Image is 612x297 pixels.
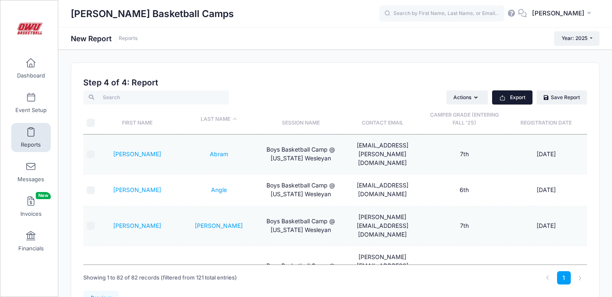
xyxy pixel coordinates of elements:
[379,5,504,22] input: Search by First Name, Last Name, or Email...
[341,206,423,246] td: [PERSON_NAME][EMAIL_ADDRESS][DOMAIN_NAME]
[211,186,227,193] a: Angle
[17,72,45,79] span: Dashboard
[537,90,587,105] a: Save Report
[18,245,44,252] span: Financials
[557,271,571,285] a: 1
[423,175,505,206] td: 6th
[341,105,423,134] th: Contact Email: activate to sort column ascending
[178,105,259,134] th: Last Name: activate to sort column descending
[11,227,51,256] a: Financials
[423,246,505,295] td: 6th
[210,150,228,157] a: Abram
[492,90,532,105] button: Export
[14,13,45,44] img: David Vogel Basketball Camps
[83,78,587,87] h2: Step 4 of 4: Report
[341,175,423,206] td: [EMAIL_ADDRESS][DOMAIN_NAME]
[527,4,600,23] button: [PERSON_NAME]
[562,35,587,41] span: Year: 2025
[119,35,138,42] a: Reports
[11,123,51,152] a: Reports
[423,206,505,246] td: 7th
[195,222,243,229] a: [PERSON_NAME]
[11,54,51,83] a: Dashboard
[20,210,42,217] span: Invoices
[21,141,41,148] span: Reports
[11,157,51,187] a: Messages
[260,206,341,246] td: Boys Basketball Camp @ [US_STATE] Wesleyan
[15,107,47,114] span: Event Setup
[505,105,587,134] th: Registration Date: activate to sort column ascending
[505,135,587,175] td: [DATE]
[11,192,51,221] a: InvoicesNew
[113,150,161,157] a: [PERSON_NAME]
[36,192,51,199] span: New
[532,9,585,18] span: [PERSON_NAME]
[96,105,178,134] th: First Name: activate to sort column ascending
[505,246,587,295] td: [DATE]
[260,175,341,206] td: Boys Basketball Camp @ [US_STATE] Wesleyan
[71,4,234,23] h1: [PERSON_NAME] Basketball Camps
[423,135,505,175] td: 7th
[341,246,423,295] td: [PERSON_NAME][EMAIL_ADDRESS][PERSON_NAME][DOMAIN_NAME]
[341,135,423,175] td: [EMAIL_ADDRESS][PERSON_NAME][DOMAIN_NAME]
[446,90,488,105] button: Actions
[71,34,138,43] h1: New Report
[260,105,341,134] th: Session Name: activate to sort column ascending
[505,206,587,246] td: [DATE]
[11,88,51,117] a: Event Setup
[113,222,161,229] a: [PERSON_NAME]
[0,9,59,48] a: David Vogel Basketball Camps
[554,31,600,45] button: Year: 2025
[113,186,161,193] a: [PERSON_NAME]
[505,175,587,206] td: [DATE]
[423,105,505,134] th: Camper Grade (Entering Fall '25): activate to sort column ascending
[17,176,44,183] span: Messages
[83,268,237,287] div: Showing 1 to 82 of 82 records (filtered from 121 total entries)
[260,246,341,295] td: Boys Basketball Camp @ [US_STATE] Wesleyan
[83,90,229,105] input: Search
[260,135,341,175] td: Boys Basketball Camp @ [US_STATE] Wesleyan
